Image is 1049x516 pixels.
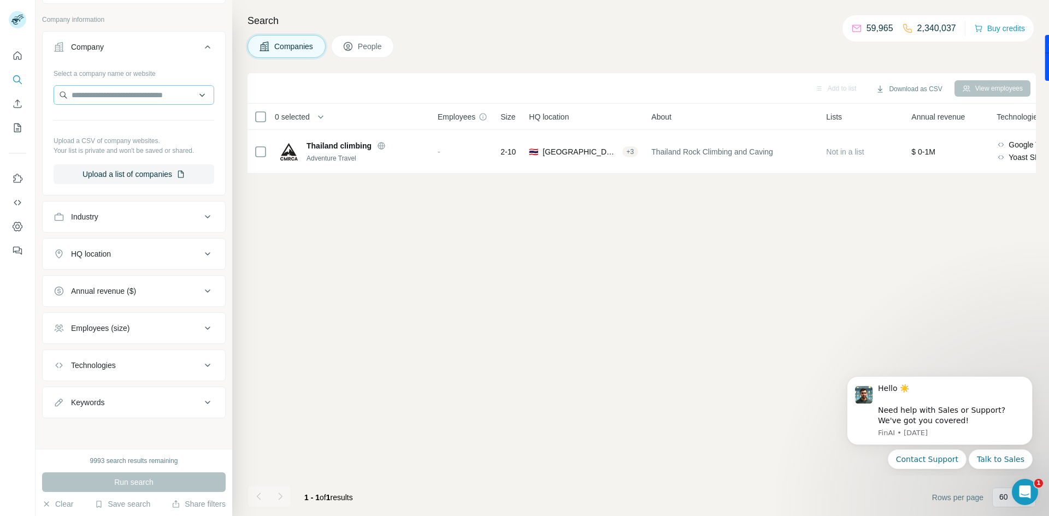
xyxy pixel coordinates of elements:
div: Adventure Travel [307,153,425,163]
button: Download as CSV [868,81,950,97]
span: 1 [326,493,331,502]
button: Feedback [9,241,26,260]
span: 0 selected [275,111,310,122]
button: Upload a list of companies [54,164,214,184]
span: Technologies [997,111,1041,122]
iframe: Intercom notifications message [830,366,1049,476]
p: 59,965 [867,22,893,35]
div: Select a company name or website [54,64,214,79]
p: 60 [999,491,1008,502]
button: My lists [9,118,26,138]
span: Thailand Rock Climbing and Caving [651,146,773,157]
span: 2-10 [500,146,516,157]
button: Use Surfe on LinkedIn [9,169,26,188]
div: 9993 search results remaining [90,456,178,466]
p: 2,340,037 [917,22,956,35]
button: Clear [42,499,73,509]
button: Company [43,34,225,64]
span: - [438,147,440,156]
div: Company [71,41,104,52]
span: of [320,493,326,502]
button: Dashboard [9,217,26,236]
span: results [304,493,353,502]
span: Annual revenue [911,111,965,122]
button: Search [9,70,26,90]
iframe: Intercom live chat [1012,479,1038,505]
button: Save search [95,499,150,509]
span: 1 [1034,479,1043,488]
div: HQ location [71,248,111,259]
button: Industry [43,204,225,230]
p: Your list is private and won't be saved or shared. [54,146,214,156]
p: Company information [42,15,226,25]
span: Yoast SEO, [1009,152,1048,163]
span: [GEOGRAPHIC_DATA], Muang [543,146,617,157]
span: Rows per page [932,492,983,503]
span: Not in a list [826,147,864,156]
span: About [651,111,671,122]
span: Thailand climbing [307,140,372,151]
button: HQ location [43,241,225,267]
button: Enrich CSV [9,94,26,114]
button: Quick start [9,46,26,66]
img: Logo of Thailand climbing [280,143,298,161]
span: HQ location [529,111,569,122]
button: Keywords [43,389,225,416]
div: Annual revenue ($) [71,286,136,296]
button: Annual revenue ($) [43,278,225,304]
span: $ 0-1M [911,147,935,156]
button: Use Surfe API [9,193,26,212]
span: People [358,41,383,52]
span: Size [500,111,515,122]
button: Technologies [43,352,225,378]
p: Upload a CSV of company websites. [54,136,214,146]
div: Keywords [71,397,104,408]
div: Industry [71,211,98,222]
button: Share filters [172,499,226,509]
span: Companies [274,41,314,52]
button: Employees (size) [43,315,225,341]
span: 🇹🇭 [529,146,538,157]
div: Employees (size) [71,323,129,334]
div: + 3 [622,147,639,157]
div: Technologies [71,360,116,371]
span: 1 - 1 [304,493,320,502]
h4: Search [247,13,1036,28]
button: Buy credits [974,21,1025,36]
span: Employees [438,111,475,122]
span: Lists [826,111,842,122]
